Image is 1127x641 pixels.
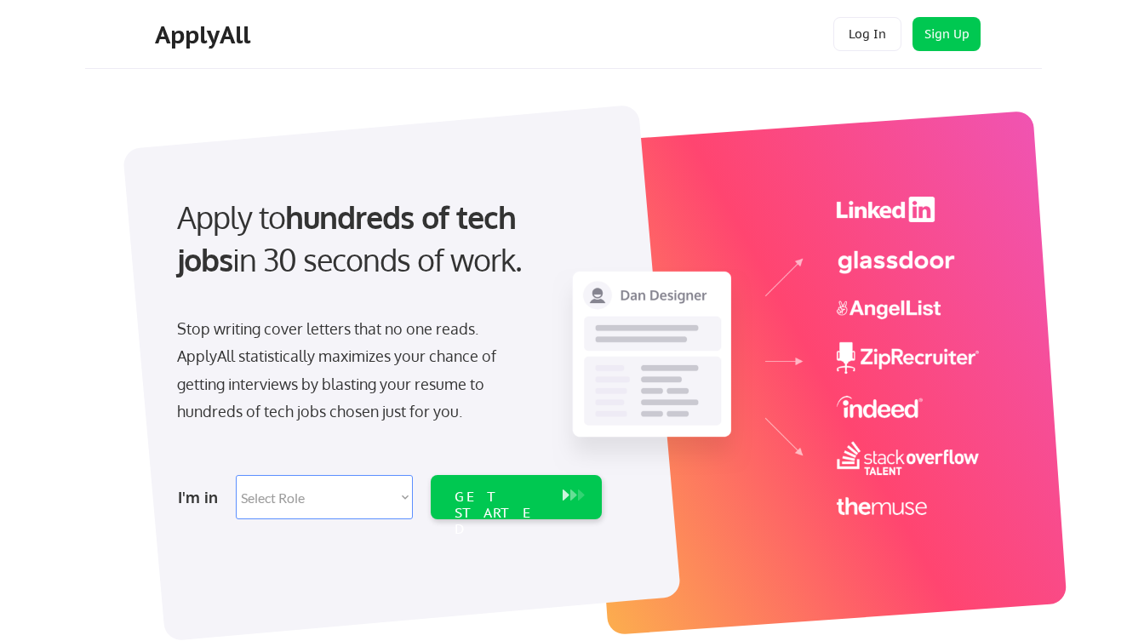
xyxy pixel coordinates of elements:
div: ApplyAll [155,20,255,49]
button: Log In [833,17,901,51]
div: Apply to in 30 seconds of work. [177,196,595,282]
div: I'm in [178,484,226,511]
button: Sign Up [912,17,981,51]
strong: hundreds of tech jobs [177,197,523,278]
div: Stop writing cover letters that no one reads. ApplyAll statistically maximizes your chance of get... [177,315,527,426]
div: GET STARTED [455,489,546,538]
